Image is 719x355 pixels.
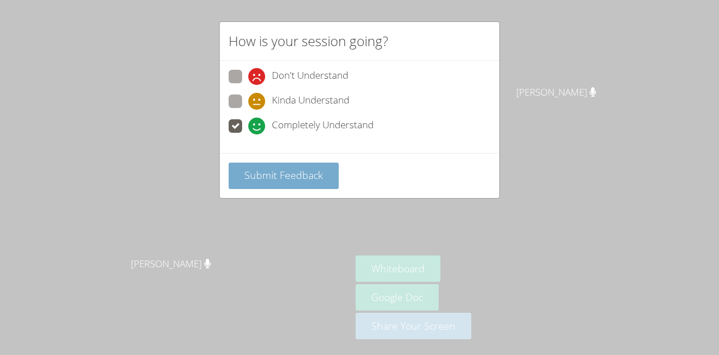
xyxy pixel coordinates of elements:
[229,31,388,51] h2: How is your session going?
[244,168,323,182] span: Submit Feedback
[272,93,349,110] span: Kinda Understand
[229,163,339,189] button: Submit Feedback
[272,68,348,85] span: Don't Understand
[272,118,374,134] span: Completely Understand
